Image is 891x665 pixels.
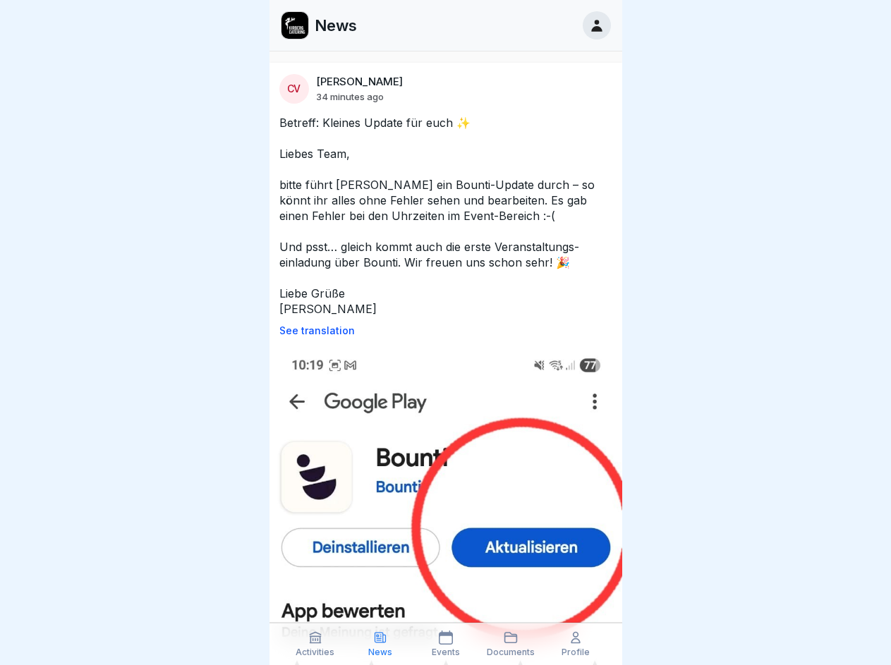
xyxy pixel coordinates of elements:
[432,647,460,657] p: Events
[296,647,334,657] p: Activities
[562,647,590,657] p: Profile
[279,74,309,104] div: CV
[315,16,357,35] p: News
[281,12,308,39] img: ewxb9rjzulw9ace2na8lwzf2.png
[279,115,612,317] p: Betreff: Kleines Update für euch ✨ Liebes Team, bitte führt [PERSON_NAME] ein Bounti-Update durch...
[487,647,535,657] p: Documents
[368,647,392,657] p: News
[316,75,403,88] p: [PERSON_NAME]
[279,325,612,336] p: See translation
[316,91,384,102] p: 34 minutes ago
